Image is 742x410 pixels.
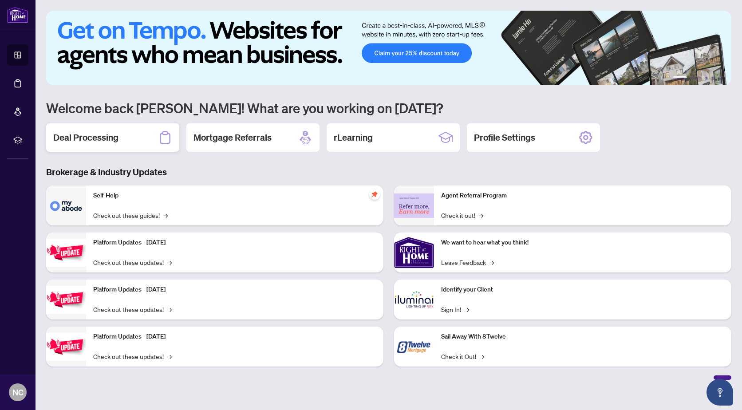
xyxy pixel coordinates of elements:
button: 6 [719,76,722,80]
button: 4 [705,76,708,80]
span: pushpin [369,189,380,200]
span: → [167,351,172,361]
button: 5 [712,76,715,80]
img: Self-Help [46,185,86,225]
h1: Welcome back [PERSON_NAME]! What are you working on [DATE]? [46,99,731,116]
img: Slide 0 [46,11,731,85]
p: Platform Updates - [DATE] [93,238,376,248]
h3: Brokerage & Industry Updates [46,166,731,178]
span: → [167,304,172,314]
button: 1 [673,76,687,80]
p: Agent Referral Program [441,191,724,201]
p: Platform Updates - [DATE] [93,332,376,342]
a: Check out these guides!→ [93,210,168,220]
img: Sail Away With 8Twelve [394,327,434,367]
a: Check out these updates!→ [93,304,172,314]
p: Self-Help [93,191,376,201]
a: Check it Out!→ [441,351,484,361]
span: → [479,210,483,220]
h2: Deal Processing [53,131,118,144]
button: 3 [698,76,701,80]
img: logo [7,7,28,23]
h2: Profile Settings [474,131,535,144]
a: Sign In!→ [441,304,469,314]
a: Check out these updates!→ [93,257,172,267]
p: We want to hear what you think! [441,238,724,248]
span: → [167,257,172,267]
span: → [480,351,484,361]
img: Agent Referral Program [394,193,434,218]
button: Open asap [706,379,733,406]
img: Platform Updates - July 21, 2025 [46,239,86,267]
img: We want to hear what you think! [394,233,434,272]
a: Leave Feedback→ [441,257,494,267]
button: 2 [691,76,694,80]
h2: Mortgage Referrals [193,131,272,144]
span: NC [12,386,24,398]
img: Identify your Client [394,280,434,319]
img: Platform Updates - June 23, 2025 [46,333,86,361]
span: → [465,304,469,314]
p: Platform Updates - [DATE] [93,285,376,295]
p: Sail Away With 8Twelve [441,332,724,342]
span: → [163,210,168,220]
a: Check it out!→ [441,210,483,220]
p: Identify your Client [441,285,724,295]
span: → [489,257,494,267]
a: Check out these updates!→ [93,351,172,361]
img: Platform Updates - July 8, 2025 [46,286,86,314]
h2: rLearning [334,131,373,144]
